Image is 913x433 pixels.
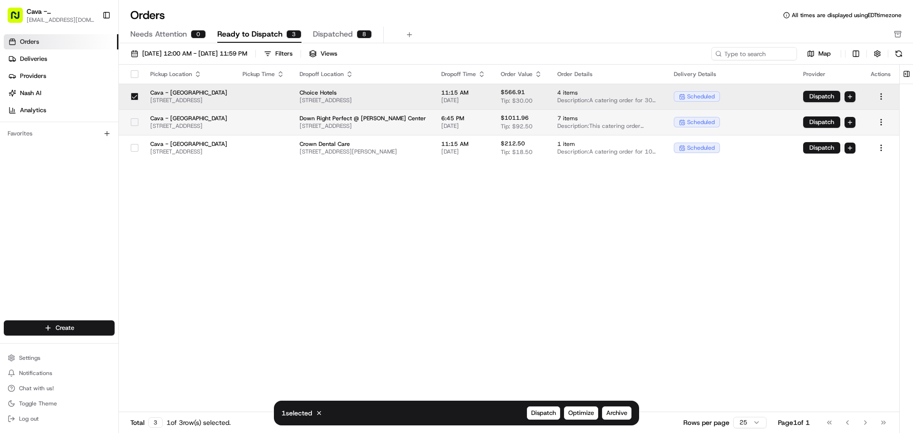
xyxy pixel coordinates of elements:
div: We're available if you need us! [43,100,131,108]
span: Providers [20,72,46,80]
span: Views [321,49,337,58]
span: Description: This catering order includes 5 Group Bowl Bars with Grilled Chicken and 2 Group Bowl... [557,122,659,130]
span: Description: A catering order for 10 people, including a Group Bowl Bar with grilled chicken, var... [557,148,659,155]
button: Views [305,47,341,60]
div: Page 1 of 1 [778,418,810,427]
span: Map [818,49,831,58]
button: Settings [4,351,115,365]
span: Settings [19,354,40,362]
input: Clear [25,61,157,71]
span: Orders [20,38,39,46]
div: Dropoff Location [300,70,426,78]
button: Refresh [892,47,905,60]
a: Deliveries [4,51,118,67]
div: 📗 [10,213,17,221]
span: [STREET_ADDRESS] [300,122,426,130]
div: Pickup Time [243,70,284,78]
div: Order Value [501,70,542,78]
button: Map [801,48,837,59]
span: Cava - [GEOGRAPHIC_DATA] [150,140,227,148]
span: All times are displayed using EDT timezone [792,11,902,19]
span: Deliveries [20,55,47,63]
button: Dispatch [527,406,560,420]
span: Pylon [95,236,115,243]
span: Crown Dental Care [300,140,426,148]
button: Notifications [4,366,115,380]
span: $212.50 [501,140,525,147]
button: Optimize [564,406,598,420]
div: 0 [191,30,206,38]
span: • [79,173,82,181]
span: 1 item [557,140,659,148]
span: Cava - [GEOGRAPHIC_DATA] [150,115,227,122]
span: [STREET_ADDRESS] [300,96,426,104]
span: [STREET_ADDRESS] [150,96,227,104]
span: Tip: $18.50 [501,148,533,156]
a: Nash AI [4,86,118,101]
span: Toggle Theme [19,400,57,407]
span: [EMAIL_ADDRESS][DOMAIN_NAME] [27,16,95,24]
span: 11:15 AM [441,89,486,96]
a: Providers [4,68,118,84]
span: 7 items [557,115,659,122]
span: Optimize [568,409,594,417]
img: 8571987876998_91fb9ceb93ad5c398215_72.jpg [20,91,37,108]
div: Total [130,417,163,428]
div: Filters [275,49,292,58]
div: 8 [357,30,372,38]
span: • [103,147,107,155]
span: [DATE] [441,148,486,155]
span: Chat with us! [19,385,54,392]
img: Grace Nketiah [10,164,25,179]
p: Welcome 👋 [10,38,173,53]
div: 💻 [80,213,88,221]
div: Provider [803,70,855,78]
div: Start new chat [43,91,156,100]
div: Pickup Location [150,70,227,78]
span: [DATE] [84,173,104,181]
div: Dropoff Time [441,70,486,78]
span: $1011.96 [501,114,529,122]
div: Delivery Details [674,70,788,78]
button: Cava - [GEOGRAPHIC_DATA] [27,7,95,16]
span: [STREET_ADDRESS] [150,122,227,130]
span: Knowledge Base [19,212,73,222]
button: Dispatch [803,116,840,128]
span: [STREET_ADDRESS] [150,148,227,155]
button: [DATE] 12:00 AM - [DATE] 11:59 PM [126,47,252,60]
span: [DATE] [441,96,486,104]
img: Nash [10,10,29,29]
span: Archive [606,409,627,417]
span: API Documentation [90,212,153,222]
div: Actions [871,70,892,78]
span: [PERSON_NAME] [29,173,77,181]
span: 11:15 AM [441,140,486,148]
span: [STREET_ADDRESS][PERSON_NAME] [300,148,426,155]
button: Create [4,320,115,336]
button: Archive [602,406,631,420]
span: scheduled [687,93,715,100]
span: 4 items [557,89,659,96]
p: 1 selected [282,408,312,418]
span: [DATE] [441,122,486,130]
button: Cava - [GEOGRAPHIC_DATA][EMAIL_ADDRESS][DOMAIN_NAME] [4,4,98,27]
span: Ready to Dispatch [217,29,282,40]
span: [DATE] 12:00 AM - [DATE] 11:59 PM [142,49,247,58]
span: Analytics [20,106,46,115]
button: Start new chat [162,94,173,105]
span: Cava - [GEOGRAPHIC_DATA] [150,89,227,96]
button: Filters [260,47,297,60]
span: Log out [19,415,39,423]
img: Wisdom Oko [10,138,25,157]
span: scheduled [687,144,715,152]
button: See all [147,122,173,133]
span: Down Right Perfect @ [PERSON_NAME] Center [300,115,426,122]
button: Dispatch [803,91,840,102]
span: Wisdom [PERSON_NAME] [29,147,101,155]
button: Dispatch [803,142,840,154]
div: 3 [286,30,301,38]
img: 1736555255976-a54dd68f-1ca7-489b-9aae-adbdc363a1c4 [19,173,27,181]
a: Powered byPylon [67,235,115,243]
a: Orders [4,34,118,49]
